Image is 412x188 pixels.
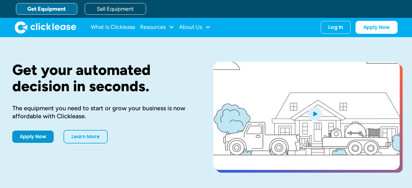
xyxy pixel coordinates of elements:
[64,130,108,143] a: Learn More
[16,3,77,15] a: Get Equipment
[15,21,76,33] img: Clicklease logo
[179,21,211,33] div: About Us
[12,104,194,120] div: The equipment you need to start or grow your business is now affordable with Clicklease.
[328,24,343,30] div: Log In
[356,21,398,34] a: Apply Now
[306,105,323,122] img: Blue play button logo on a light blue circular background
[12,62,194,94] h1: Get your automated decision in seconds.
[140,21,174,33] div: Resources
[85,3,146,15] a: Sell Equipment
[213,62,400,170] a: open lightbox
[15,21,76,33] a: home
[12,131,54,143] a: Apply Now
[91,21,135,33] a: What Is Clicklease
